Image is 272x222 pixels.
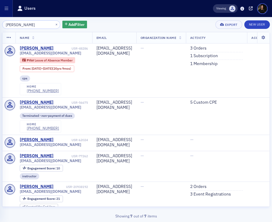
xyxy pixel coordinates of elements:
div: From: 1997-09-03 00:00:00 [20,65,74,72]
span: [EMAIL_ADDRESS][DOMAIN_NAME] [20,189,81,194]
span: Viewing [216,6,226,11]
div: home [27,85,59,88]
a: [PERSON_NAME] [20,46,54,51]
span: Prior [27,58,35,62]
span: Name [20,36,30,40]
a: 3 Event Registrations [190,192,231,197]
div: USR-62024 [54,138,88,142]
a: 5 Custom CPE [190,100,217,105]
span: Activity [190,36,206,40]
a: [PERSON_NAME] [20,153,54,159]
span: — [141,153,144,158]
div: Terminated - non-payment of dues [20,113,75,119]
div: Engagement Score: 21 [20,196,63,202]
a: 1 Subscription [190,53,218,59]
a: [PERSON_NAME] [20,100,54,105]
strong: 7 [143,213,148,219]
a: [PERSON_NAME] [20,137,54,143]
a: [PHONE_NUMBER] [27,126,59,130]
h1: Users [24,5,36,11]
a: 3 Orders [190,46,207,51]
span: — [190,137,194,142]
span: [DATE] [43,66,52,71]
button: AddFilter [62,21,87,28]
a: Prior Leave of Absence Member [22,58,72,62]
span: Engagement Score : [27,166,56,170]
span: [EMAIL_ADDRESS][DOMAIN_NAME] [20,51,81,55]
div: USR-48286 [54,47,88,50]
a: [PHONE_NUMBER] [27,88,59,93]
span: — [141,45,144,51]
span: Email [96,36,107,40]
div: [EMAIL_ADDRESS][DOMAIN_NAME] [96,100,132,110]
a: [PERSON_NAME] [20,184,54,189]
span: Created Via : [26,205,43,209]
div: Engagement Score: 10 [20,165,63,172]
div: [EMAIL_ADDRESS][DOMAIN_NAME] [96,137,132,148]
div: Showing out of items [2,213,270,219]
div: – (20yrs 9mos) [32,67,71,71]
button: Export [215,20,242,29]
span: From : [23,67,32,71]
a: 1 Membership [190,61,218,67]
div: 10 [27,167,60,170]
div: USR-20938192 [54,185,88,189]
div: cpa [20,75,30,82]
span: Profile [257,3,268,14]
button: × [54,22,59,27]
span: — [190,153,194,158]
div: 21 [27,197,60,200]
div: [EMAIL_ADDRESS][DOMAIN_NAME] [96,46,132,56]
div: home [27,123,59,126]
span: [EMAIL_ADDRESS][DOMAIN_NAME] [20,142,81,147]
span: — [141,137,144,142]
div: Prior: Prior: Leave of Absence Member [20,57,75,63]
span: [DATE] [32,66,41,71]
div: [EMAIL_ADDRESS][DOMAIN_NAME] [96,153,132,164]
span: — [141,184,144,189]
span: Add Filter [68,22,85,27]
a: 2 Orders [190,184,207,189]
input: Search… [2,20,60,29]
span: Justin Chase [229,5,235,12]
div: Created Via: End User [20,204,58,210]
div: USR-77262 [54,154,88,158]
a: New User [244,20,270,29]
span: — [141,99,144,105]
div: [EMAIL_ADDRESS][DOMAIN_NAME] [96,184,132,195]
div: instructor [20,173,40,179]
span: Engagement Score : [27,196,56,201]
div: End User [26,205,55,209]
div: Export [225,23,238,26]
span: [EMAIL_ADDRESS][DOMAIN_NAME] [20,158,81,163]
div: USR-56675 [54,101,88,105]
span: Organization Name [141,36,176,40]
span: Leave of Absence Member [35,58,73,62]
strong: 7 [129,213,134,219]
span: [EMAIL_ADDRESS][DOMAIN_NAME] [20,105,81,109]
